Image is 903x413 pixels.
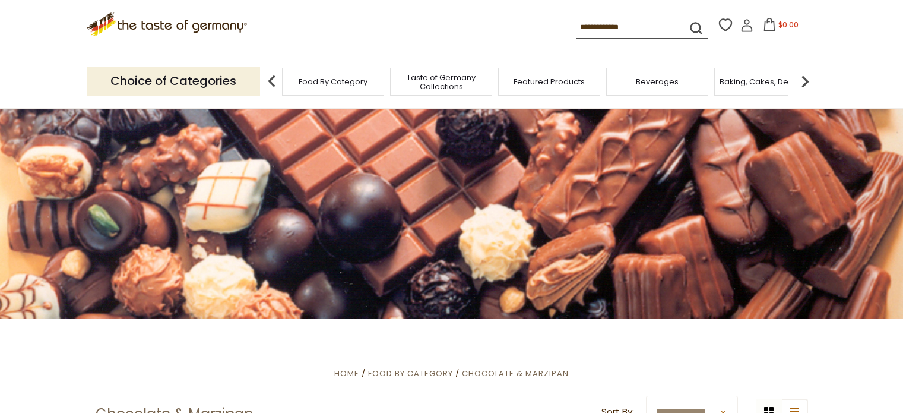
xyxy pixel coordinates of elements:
img: previous arrow [260,70,284,93]
a: Baking, Cakes, Desserts [720,77,812,86]
img: next arrow [793,70,817,93]
a: Food By Category [368,368,453,379]
a: Chocolate & Marzipan [462,368,569,379]
a: Home [334,368,359,379]
a: Featured Products [514,77,585,86]
a: Food By Category [299,77,367,86]
a: Beverages [636,77,679,86]
button: $0.00 [756,18,806,36]
span: $0.00 [778,20,799,30]
p: Choice of Categories [87,67,260,96]
a: Taste of Germany Collections [394,73,489,91]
